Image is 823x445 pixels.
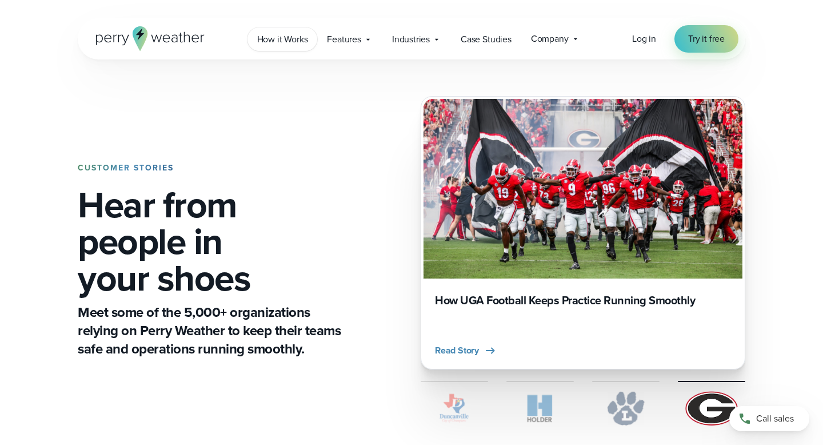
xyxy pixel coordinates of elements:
[247,27,318,51] a: How it Works
[632,32,656,45] span: Log in
[435,344,479,357] span: Read Story
[435,292,731,309] h3: How UGA Football Keeps Practice Running Smoothly
[674,25,738,53] a: Try it free
[257,33,308,46] span: How it Works
[327,33,361,46] span: Features
[632,32,656,46] a: Log in
[421,96,745,369] div: slideshow
[688,32,725,46] span: Try it free
[729,406,809,431] a: Call sales
[421,96,745,369] a: How UGA Football Keeps Practice Running Smoothly Read Story
[435,344,497,357] button: Read Story
[392,33,430,46] span: Industries
[78,186,345,296] h1: Hear from people in your shoes
[421,96,745,369] div: 4 of 4
[421,391,488,426] img: City of Duncanville Logo
[78,303,345,358] p: Meet some of the 5,000+ organizations relying on Perry Weather to keep their teams safe and opera...
[78,162,174,174] strong: CUSTOMER STORIES
[461,33,512,46] span: Case Studies
[451,27,521,51] a: Case Studies
[506,391,574,426] img: Holder.svg
[531,32,569,46] span: Company
[756,412,794,426] span: Call sales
